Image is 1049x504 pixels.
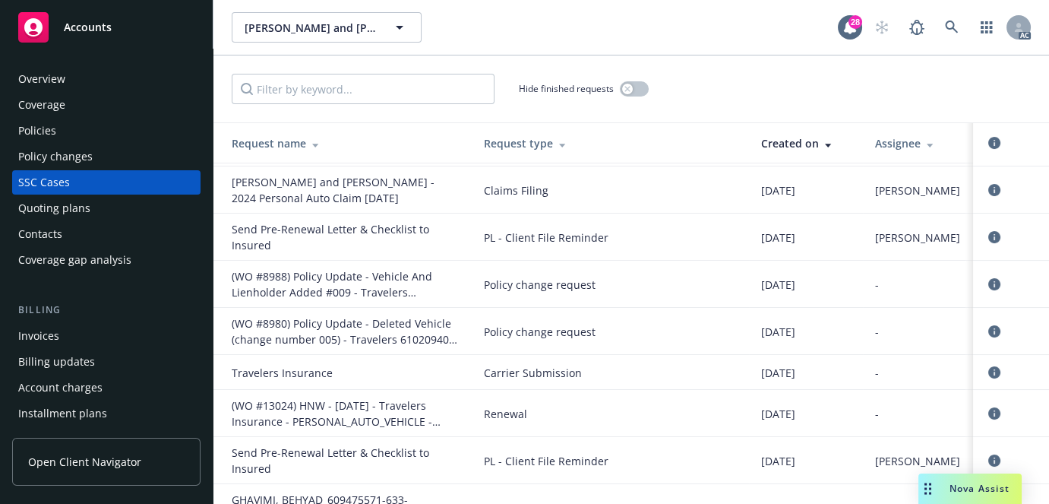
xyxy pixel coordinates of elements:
[18,67,65,91] div: Overview
[18,144,93,169] div: Policy changes
[18,376,103,400] div: Account charges
[12,67,201,91] a: Overview
[12,196,201,220] a: Quoting plans
[985,181,1003,199] a: circleInformation
[484,453,737,469] span: PL - Client File Reminder
[867,12,897,43] a: Start snowing
[484,135,737,151] div: Request type
[232,315,460,347] div: (WO #8980) Policy Update - Deleted Vehicle (change number 005) - Travelers 610209407 203 1
[761,182,795,198] span: [DATE]
[761,406,795,422] span: [DATE]
[232,221,460,253] div: Send Pre-Renewal Letter & Checklist to Insured
[985,228,1003,246] a: circleInformation
[12,350,201,374] a: Billing updates
[232,445,460,477] div: Send Pre-Renewal Letter & Checklist to Insured
[232,174,460,206] div: Behyad Ghavimi and Ellie Hooshmandan - 2024 Personal Auto Claim 07-31-2025
[902,12,932,43] a: Report a Bug
[875,324,991,340] div: -
[484,324,737,340] span: Policy change request
[232,74,494,104] input: Filter by keyword...
[232,12,422,43] button: [PERSON_NAME] and [PERSON_NAME]
[18,401,107,426] div: Installment plans
[875,406,991,422] div: -
[937,12,967,43] a: Search
[18,350,95,374] div: Billing updates
[12,144,201,169] a: Policy changes
[232,268,460,300] div: (WO #8988) Policy Update - Vehicle And Lienholder Added #009 - Travelers 610209407 203 1
[484,277,737,293] span: Policy change request
[12,376,201,400] a: Account charges
[64,21,112,33] span: Accounts
[12,119,201,143] a: Policies
[12,6,201,49] a: Accounts
[949,482,1010,495] span: Nova Assist
[12,170,201,195] a: SSC Cases
[848,15,862,29] div: 28
[12,93,201,117] a: Coverage
[918,474,937,504] div: Drag to move
[18,119,56,143] div: Policies
[761,324,795,340] span: [DATE]
[232,365,460,381] div: Travelers Insurance
[875,135,991,151] div: Assignee
[232,135,460,151] div: Request name
[761,277,795,293] span: [DATE]
[875,230,960,246] span: [PERSON_NAME]
[761,135,851,151] div: Created on
[985,134,1003,152] a: circleInformation
[875,453,960,469] span: [PERSON_NAME]
[761,453,795,469] span: [DATE]
[875,365,991,381] div: -
[985,275,1003,293] a: circleInformation
[484,182,737,198] span: Claims Filing
[12,248,201,272] a: Coverage gap analysis
[985,363,1003,382] a: circleInformation
[232,398,460,430] div: (WO #13024) HNW - 08/23/25 - Travelers Insurance - PERSONAL_AUTO_VEHICLE - 610209407 203 1
[18,324,59,348] div: Invoices
[12,324,201,348] a: Invoices
[761,365,795,381] span: [DATE]
[918,474,1022,504] button: Nova Assist
[18,170,70,195] div: SSC Cases
[28,454,141,470] span: Open Client Navigator
[18,248,131,272] div: Coverage gap analysis
[12,303,201,318] div: Billing
[972,12,1002,43] a: Switch app
[484,365,737,381] span: Carrier Submission
[18,222,62,246] div: Contacts
[18,196,90,220] div: Quoting plans
[12,222,201,246] a: Contacts
[985,322,1003,341] a: circleInformation
[12,401,201,426] a: Installment plans
[985,404,1003,423] a: circleInformation
[761,230,795,246] span: [DATE]
[484,230,737,246] span: PL - Client File Reminder
[519,82,614,95] span: Hide finished requests
[245,20,376,36] span: [PERSON_NAME] and [PERSON_NAME]
[985,452,1003,470] a: circleInformation
[484,406,737,422] span: Renewal
[875,277,991,293] div: -
[875,182,960,198] span: [PERSON_NAME]
[18,93,65,117] div: Coverage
